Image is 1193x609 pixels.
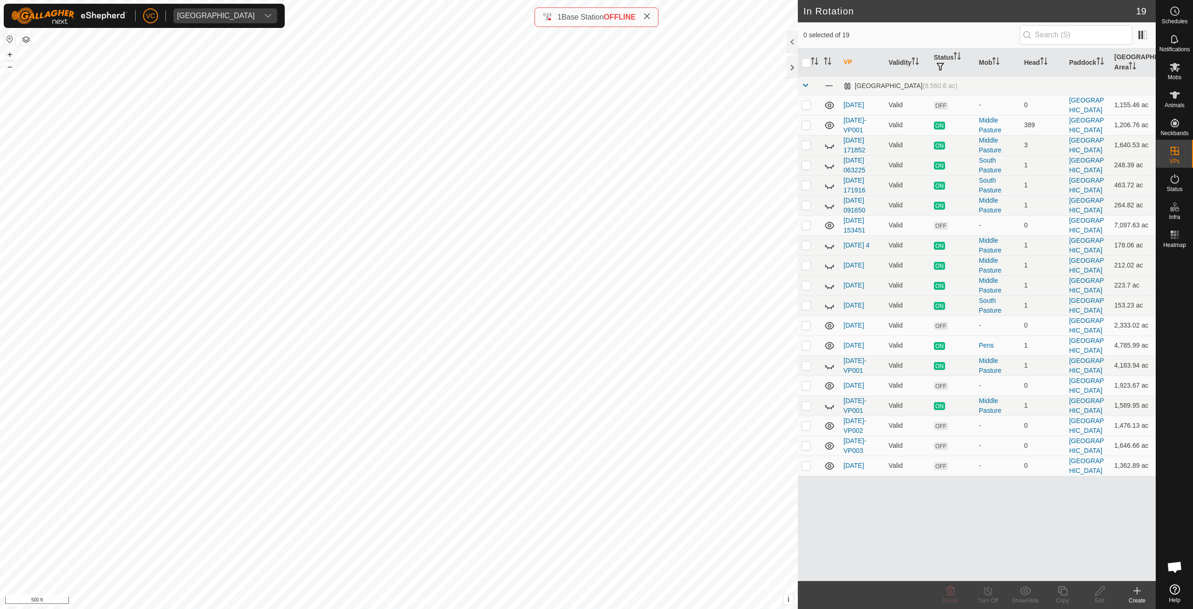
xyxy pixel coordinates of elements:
span: VC [146,11,155,21]
span: ON [934,402,945,410]
a: [DATE] 063225 [843,157,865,174]
div: - [979,100,1017,110]
a: [DATE] [843,101,864,109]
div: South Pasture [979,296,1017,315]
a: [DATE] [843,322,864,329]
td: Valid [885,195,930,215]
td: 223.7 ac [1111,275,1156,295]
div: Middle Pasture [979,256,1017,275]
a: [DATE]-VP002 [843,417,866,434]
p-sorticon: Activate to sort [824,59,831,66]
div: Middle Pasture [979,116,1017,135]
div: South Pasture [979,176,1017,195]
a: [GEOGRAPHIC_DATA] [1069,317,1104,334]
a: [GEOGRAPHIC_DATA] [1069,377,1104,394]
div: dropdown trigger [259,8,277,23]
a: [GEOGRAPHIC_DATA] [1069,397,1104,414]
span: OFF [934,442,948,450]
span: Heatmap [1163,242,1186,248]
a: [DATE] [843,382,864,389]
span: OFF [934,322,948,330]
td: Valid [885,175,930,195]
td: 389 [1020,115,1065,135]
a: [DATE]-VP001 [843,357,866,374]
a: [DATE] 171916 [843,177,865,194]
span: VPs [1169,158,1179,164]
td: 248.39 ac [1111,155,1156,175]
div: Middle Pasture [979,196,1017,215]
span: ON [934,142,945,150]
span: ON [934,202,945,210]
td: 0 [1020,315,1065,335]
td: 1,476.13 ac [1111,416,1156,436]
div: Show/Hide [1007,596,1044,605]
td: 1,640.53 ac [1111,135,1156,155]
td: Valid [885,376,930,396]
td: 0 [1020,376,1065,396]
div: - [979,441,1017,451]
span: ON [934,162,945,170]
td: Valid [885,235,930,255]
td: Valid [885,95,930,115]
td: Valid [885,315,930,335]
td: Valid [885,255,930,275]
a: [DATE] [843,261,864,269]
div: [GEOGRAPHIC_DATA] [177,12,255,20]
button: i [783,595,794,605]
td: 1 [1020,235,1065,255]
a: [GEOGRAPHIC_DATA] [1069,357,1104,374]
div: - [979,321,1017,330]
th: Mob [975,48,1021,77]
a: [DATE] 091650 [843,197,865,214]
button: Reset Map [4,34,15,45]
td: 7,097.63 ac [1111,215,1156,235]
span: Mobs [1168,75,1181,80]
button: – [4,61,15,72]
span: Buenos Aires [173,8,259,23]
div: - [979,461,1017,471]
span: Status [1166,186,1182,192]
td: 463.72 ac [1111,175,1156,195]
td: Valid [885,275,930,295]
th: Head [1020,48,1065,77]
p-sorticon: Activate to sort [1040,59,1048,66]
div: Middle Pasture [979,236,1017,255]
td: Valid [885,215,930,235]
div: South Pasture [979,156,1017,175]
td: Valid [885,135,930,155]
div: - [979,220,1017,230]
td: Valid [885,155,930,175]
td: 1,206.76 ac [1111,115,1156,135]
a: [GEOGRAPHIC_DATA] [1069,277,1104,294]
td: Valid [885,335,930,356]
a: [DATE]-VP001 [843,397,866,414]
td: Valid [885,416,930,436]
div: Middle Pasture [979,356,1017,376]
a: [DATE] [843,301,864,309]
a: Privacy Policy [362,597,397,605]
a: [DATE] 153451 [843,217,865,234]
a: [DATE]-VP001 [843,116,866,134]
td: 1,589.95 ac [1111,396,1156,416]
span: OFF [934,382,948,390]
span: OFF [934,462,948,470]
span: Notifications [1159,47,1190,52]
span: ON [934,282,945,290]
td: 1 [1020,396,1065,416]
td: 1,646.66 ac [1111,436,1156,456]
img: Gallagher Logo [11,7,128,24]
td: 1 [1020,175,1065,195]
div: Turn Off [969,596,1007,605]
span: ON [934,362,945,370]
td: 4,183.94 ac [1111,356,1156,376]
span: ON [934,122,945,130]
span: Help [1169,597,1180,603]
td: Valid [885,115,930,135]
td: 2,333.02 ac [1111,315,1156,335]
span: ON [934,302,945,310]
td: 1 [1020,356,1065,376]
span: (8,560.6 ac) [923,82,958,89]
td: 3 [1020,135,1065,155]
p-sorticon: Activate to sort [992,59,1000,66]
a: [GEOGRAPHIC_DATA] [1069,237,1104,254]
